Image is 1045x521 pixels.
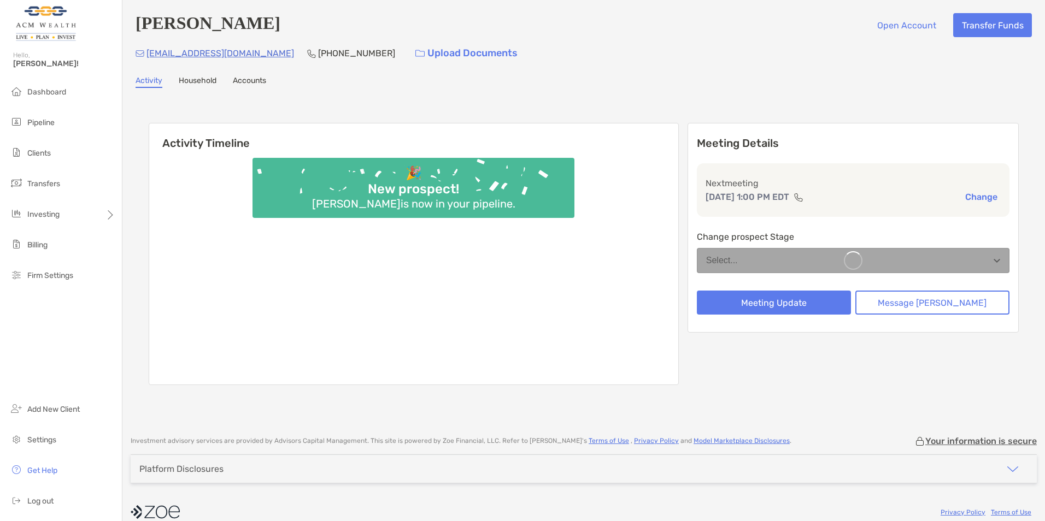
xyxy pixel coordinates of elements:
div: [PERSON_NAME] is now in your pipeline. [308,197,520,210]
span: Get Help [27,466,57,475]
div: 🎉 [401,165,426,181]
a: Privacy Policy [634,437,679,445]
button: Meeting Update [697,291,851,315]
span: Pipeline [27,118,55,127]
img: Phone Icon [307,49,316,58]
a: Privacy Policy [941,508,985,516]
img: Zoe Logo [13,4,78,44]
img: investing icon [10,207,23,220]
p: [PHONE_NUMBER] [318,46,395,60]
p: Investment advisory services are provided by Advisors Capital Management . This site is powered b... [131,437,791,445]
img: billing icon [10,238,23,251]
button: Transfer Funds [953,13,1032,37]
img: get-help icon [10,463,23,476]
div: New prospect! [363,181,463,197]
div: Platform Disclosures [139,464,224,474]
span: [PERSON_NAME]! [13,59,115,68]
span: Firm Settings [27,271,73,280]
img: pipeline icon [10,115,23,128]
img: button icon [415,50,425,57]
h4: [PERSON_NAME] [136,13,280,37]
h6: Activity Timeline [149,123,678,150]
img: clients icon [10,146,23,159]
span: Log out [27,496,54,506]
a: Terms of Use [589,437,629,445]
img: settings icon [10,433,23,446]
a: Accounts [233,76,266,88]
img: add_new_client icon [10,402,23,415]
img: logout icon [10,494,23,507]
span: Add New Client [27,405,80,414]
a: Terms of Use [991,508,1031,516]
img: transfers icon [10,176,23,190]
img: communication type [794,193,803,202]
img: dashboard icon [10,85,23,98]
a: Household [179,76,216,88]
span: Settings [27,435,56,445]
span: Clients [27,149,51,158]
a: Upload Documents [408,42,525,65]
p: Meeting Details [697,137,1009,150]
button: Message [PERSON_NAME] [855,291,1009,315]
button: Change [962,191,1001,203]
img: Email Icon [136,50,144,57]
a: Activity [136,76,162,88]
p: [DATE] 1:00 PM EDT [706,190,789,204]
img: icon arrow [1006,463,1019,476]
span: Investing [27,210,60,219]
span: Transfers [27,179,60,188]
a: Model Marketplace Disclosures [694,437,790,445]
p: [EMAIL_ADDRESS][DOMAIN_NAME] [146,46,294,60]
p: Your information is secure [925,436,1037,446]
span: Billing [27,240,48,250]
span: Dashboard [27,87,66,97]
img: firm-settings icon [10,268,23,281]
button: Open Account [868,13,944,37]
p: Next meeting [706,176,1001,190]
p: Change prospect Stage [697,230,1009,244]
